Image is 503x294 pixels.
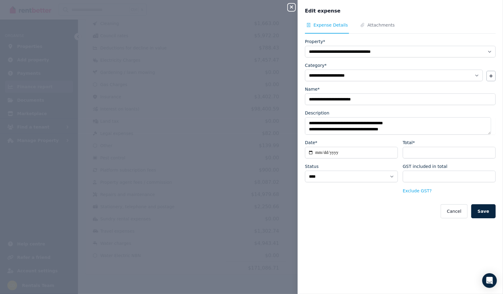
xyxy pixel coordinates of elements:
[305,163,319,169] label: Status
[305,38,325,45] label: Property*
[471,204,496,218] button: Save
[403,140,415,146] label: Total*
[314,22,348,28] span: Expense Details
[482,273,497,288] div: Open Intercom Messenger
[367,22,395,28] span: Attachments
[403,163,447,169] label: GST included in total
[305,62,327,68] label: Category*
[305,86,320,92] label: Name*
[305,7,340,15] span: Edit expense
[441,204,467,218] button: Cancel
[403,188,432,194] button: Exclude GST?
[305,140,317,146] label: Date*
[305,22,496,34] nav: Tabs
[305,110,329,116] label: Description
